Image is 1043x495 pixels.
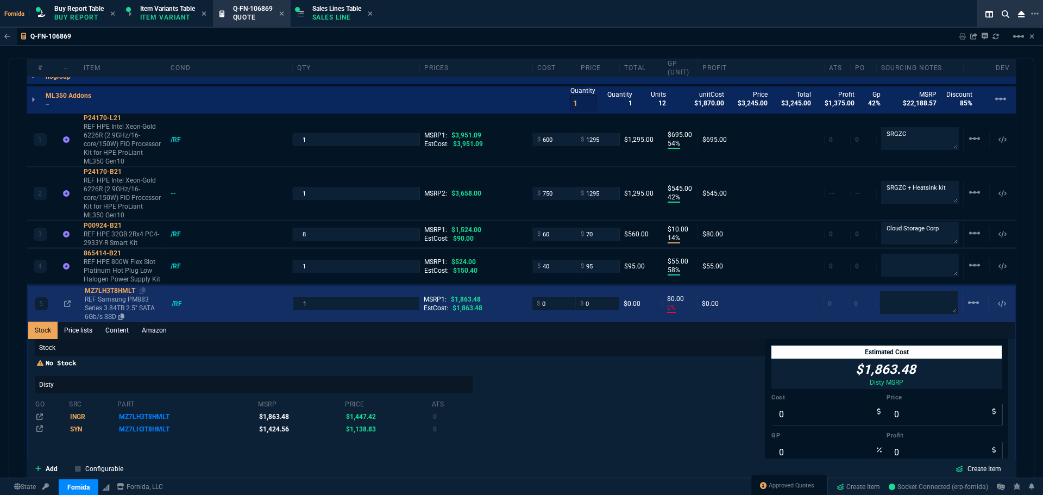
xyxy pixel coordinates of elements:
[537,299,540,308] span: $
[84,258,161,284] p: REF HPE 800W Flex Slot Platinum Hot Plug Low Halogen Power Supply Kit
[771,346,1002,359] div: Estimated Cost
[981,8,997,21] nx-icon: Split Panels
[171,189,186,198] div: --
[667,303,676,313] p: 0%
[877,64,964,72] div: Sourcing Notes
[576,64,620,72] div: price
[63,262,70,270] nx-icon: Item not found in Business Central. The quote is still valid.
[140,13,194,22] p: Item Variant
[1029,32,1034,41] a: Hide Workbench
[828,300,832,308] span: 0
[431,396,473,411] th: ats
[624,135,658,144] div: $1,295.00
[35,423,473,435] tr: TSE PM883 SERIES 3.84TB SATA 6GBPS
[968,132,981,145] mat-icon: Example home icon
[570,86,596,95] p: Quantity
[856,361,916,378] p: $1,863.48
[4,10,29,17] span: Fornida
[135,322,173,339] a: Amazon
[54,13,104,22] p: Buy Report
[537,262,541,271] span: $
[537,230,541,239] span: $
[68,423,117,435] td: SYN
[84,221,161,230] div: P00924-B21
[624,189,658,198] div: $1,295.00
[431,411,473,423] td: 0
[668,266,680,275] p: 58%
[35,376,473,393] p: Disty
[453,267,477,274] span: $150.40
[702,189,820,198] div: $545.00
[84,249,161,258] div: 865414-B21
[38,230,42,239] p: 3
[35,396,68,411] th: go
[855,230,859,238] span: 0
[344,396,431,411] th: price
[855,262,859,270] span: 0
[424,266,528,275] div: EstCost:
[854,300,858,308] span: 0
[451,258,476,266] span: $524.00
[140,5,195,12] span: Item Variants Table
[698,64,825,72] div: Profit
[451,190,481,197] span: $3,658.00
[344,411,431,423] td: $1,447.42
[46,100,98,109] p: --
[63,136,70,143] nx-icon: Item not found in Business Central. The quote is still valid.
[53,64,79,72] div: --
[453,140,483,148] span: $3,951.09
[668,193,680,203] p: 42%
[887,393,1002,402] label: Price
[420,64,533,72] div: prices
[889,482,988,492] a: vy5V3N6i45CDM2I3AAEd
[117,396,257,411] th: part
[11,482,39,492] a: Global State
[35,411,473,423] tr: SAMSUNG PM883 3.84TB SATA 6GBPS 2.5INCH ENTERPRISE INTERNAL
[702,230,820,239] div: $80.00
[84,122,161,166] p: REF HPE Intel Xeon-Gold 6226R (2.9GHz/16-core/150W) FIO Processor Kit for HPE ProLiant ML350 Gen10
[581,135,584,144] span: $
[431,423,473,435] td: 0
[769,481,814,490] span: Approved Quotes
[702,135,820,144] div: $695.00
[38,262,42,271] p: 4
[84,176,161,220] p: REF HPE Intel Xeon-Gold 6226R (2.9GHz/16-core/150W) FIO Processor Kit for HPE ProLiant ML350 Gen10
[667,295,693,303] p: $0.00
[84,167,161,176] div: P24170-B21
[829,136,833,143] span: 0
[968,259,981,272] mat-icon: Example home icon
[825,64,851,72] div: ATS
[851,64,877,72] div: PO
[855,136,859,143] span: 0
[1012,30,1025,43] mat-icon: Example home icon
[668,225,693,234] p: $10.00
[537,189,541,198] span: $
[117,423,257,435] td: MZ7LH3T8HMLT
[994,92,1007,105] mat-icon: Example home icon
[771,431,887,440] label: GP
[624,230,658,239] div: $560.00
[424,140,528,148] div: EstCost:
[1031,9,1039,19] nx-icon: Open New Tab
[257,396,344,411] th: msrp
[829,230,833,238] span: 0
[832,479,884,495] a: Create Item
[581,262,584,271] span: $
[54,5,104,12] span: Buy Report Table
[46,91,91,100] p: ML350 Addons
[64,300,71,308] nx-icon: Open In Opposite Panel
[424,189,528,198] div: MSRP2:
[30,32,71,41] p: Q-FN-106869
[368,10,373,18] nx-icon: Close Tab
[257,423,344,435] td: $1,424.56
[702,299,819,308] div: $0.00
[829,262,833,270] span: 0
[27,64,53,72] div: #
[668,130,693,139] p: $695.00
[624,262,658,271] div: $95.00
[663,59,698,77] div: GP (unit)
[451,296,481,303] span: $1,863.48
[171,230,191,239] div: /RF
[620,64,663,72] div: Total
[1014,8,1029,21] nx-icon: Close Workbench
